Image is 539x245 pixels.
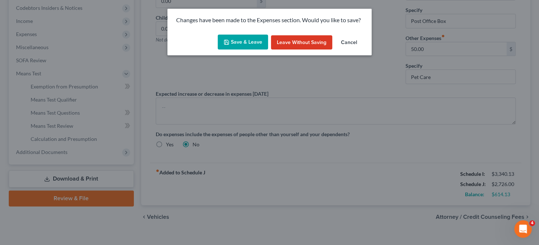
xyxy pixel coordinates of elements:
[529,220,535,226] span: 4
[514,220,532,238] iframe: Intercom live chat
[335,35,363,50] button: Cancel
[218,35,268,50] button: Save & Leave
[271,35,332,50] button: Leave without Saving
[176,16,363,24] p: Changes have been made to the Expenses section. Would you like to save?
